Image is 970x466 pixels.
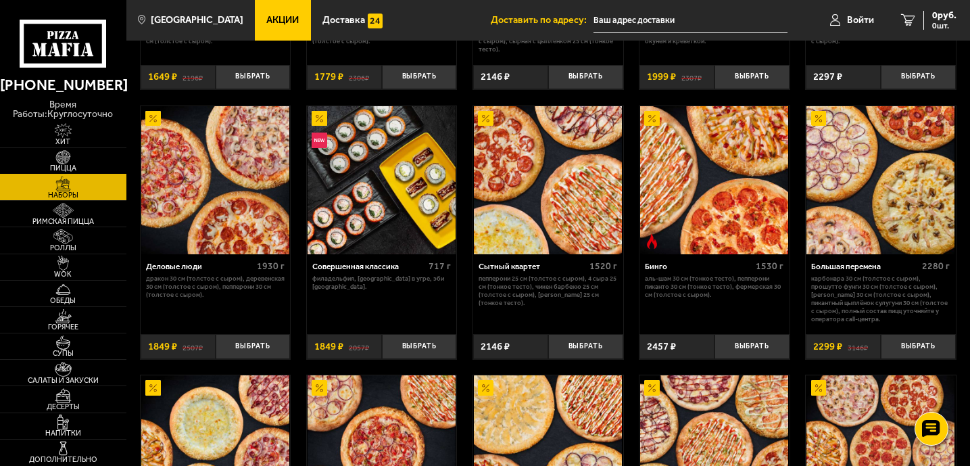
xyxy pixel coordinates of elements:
div: Деловые люди [146,262,253,271]
span: 2280 г [922,260,950,272]
button: Выбрать [216,65,291,90]
s: 2057 ₽ [349,342,369,352]
span: Войти [847,16,874,25]
div: Большая перемена [811,262,919,271]
button: Выбрать [548,65,623,90]
button: Выбрать [382,334,457,359]
span: Доставить по адресу: [491,16,593,25]
span: 2146 ₽ [481,342,510,352]
button: Выбрать [881,334,956,359]
s: 3146 ₽ [848,342,868,352]
p: Филадельфия, [GEOGRAPHIC_DATA] в угре, Эби [GEOGRAPHIC_DATA]. [312,275,451,291]
span: 2299 ₽ [813,342,842,352]
img: Новинка [312,133,326,147]
p: Дракон 30 см (толстое с сыром), Деревенская 30 см (толстое с сыром), Пепперони 30 см (толстое с с... [146,275,285,299]
span: Доставка [322,16,365,25]
span: 1849 ₽ [314,342,343,352]
img: Совершенная классика [308,106,456,254]
img: Сытный квартет [474,106,622,254]
div: Бинго [645,262,752,271]
img: Акционный [312,380,326,395]
span: 2146 ₽ [481,72,510,82]
span: 1849 ₽ [148,342,177,352]
img: Большая перемена [806,106,954,254]
button: Выбрать [881,65,956,90]
p: Аль-Шам 30 см (тонкое тесто), Пепперони Пиканто 30 см (тонкое тесто), Фермерская 30 см (толстое с... [645,275,783,299]
span: 2297 ₽ [813,72,842,82]
img: Акционный [644,380,659,395]
button: Выбрать [714,65,790,90]
button: Выбрать [714,334,790,359]
button: Выбрать [216,334,291,359]
p: Карбонара 30 см (толстое с сыром), Прошутто Фунги 30 см (толстое с сыром), [PERSON_NAME] 30 см (т... [811,275,950,323]
img: Бинго [640,106,788,254]
a: АкционныйБольшая перемена [806,106,956,254]
span: 0 шт. [932,22,956,30]
span: [GEOGRAPHIC_DATA] [151,16,243,25]
span: 1520 г [589,260,617,272]
div: Сытный квартет [479,262,586,271]
a: АкционныйОстрое блюдоБинго [639,106,790,254]
img: Акционный [145,111,160,126]
a: АкционныйДеловые люди [141,106,291,254]
img: Акционный [312,111,326,126]
span: 1930 г [257,260,285,272]
span: 1999 ₽ [647,72,676,82]
input: Ваш адрес доставки [593,8,787,33]
img: Акционный [644,111,659,126]
button: Выбрать [382,65,457,90]
span: 717 г [429,260,451,272]
a: АкционныйНовинкаСовершенная классика [307,106,457,254]
span: 1779 ₽ [314,72,343,82]
img: Острое блюдо [644,234,659,249]
span: Акции [266,16,299,25]
img: Акционный [478,380,493,395]
img: Акционный [811,380,826,395]
s: 2196 ₽ [183,72,203,82]
img: Акционный [811,111,826,126]
img: 15daf4d41897b9f0e9f617042186c801.svg [368,14,383,28]
a: АкционныйСытный квартет [473,106,623,254]
img: Акционный [145,380,160,395]
s: 2307 ₽ [681,72,702,82]
s: 2507 ₽ [183,342,203,352]
img: Акционный [478,111,493,126]
span: 2457 ₽ [647,342,676,352]
div: Совершенная классика [312,262,425,271]
button: Выбрать [548,334,623,359]
span: 1530 г [756,260,783,272]
span: 1649 ₽ [148,72,177,82]
p: Пепперони 25 см (толстое с сыром), 4 сыра 25 см (тонкое тесто), Чикен Барбекю 25 см (толстое с сы... [479,275,617,307]
span: 0 руб. [932,11,956,20]
img: Деловые люди [141,106,289,254]
s: 2306 ₽ [349,72,369,82]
